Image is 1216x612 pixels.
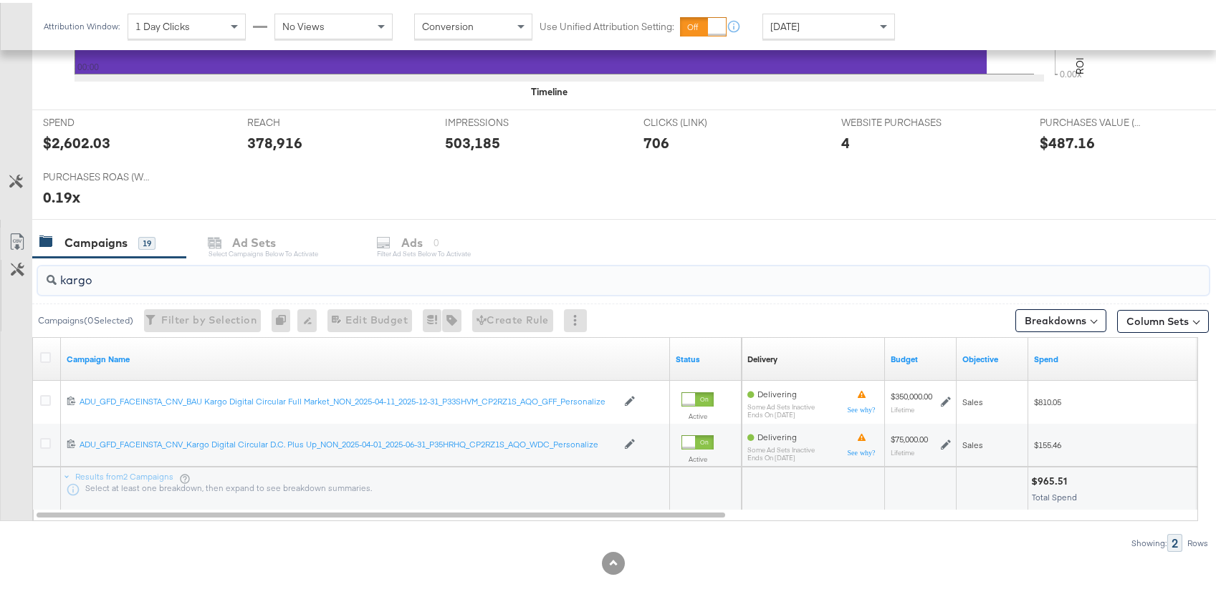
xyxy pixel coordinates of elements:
div: $350,000.00 [891,388,932,399]
label: Active [681,452,714,461]
label: Use Unified Attribution Setting: [540,17,674,31]
span: SPEND [43,113,150,127]
span: IMPRESSIONS [445,113,552,127]
input: Search Campaigns by Name, ID or Objective [57,258,1103,286]
span: [DATE] [770,17,800,30]
div: Campaigns [64,232,128,248]
button: Column Sets [1117,307,1209,330]
div: 0 [272,306,297,329]
div: $2,602.03 [43,130,110,150]
div: Rows [1187,535,1209,545]
span: Sales [962,394,983,404]
div: Campaigns ( 0 Selected) [38,311,133,324]
span: Sales [962,437,983,447]
div: 2 [1167,531,1182,549]
button: Breakdowns [1015,306,1106,329]
a: ADU_GFD_FACEINSTA_CNV_BAU Kargo Digital Circular Full Market_NON_2025-04-11_2025-12-31_P33SHVM_CP... [80,393,617,405]
span: PURCHASES VALUE (WEBSITE EVENTS) [1040,113,1147,127]
div: 706 [643,130,669,150]
span: CLICKS (LINK) [643,113,751,127]
span: No Views [282,17,325,30]
div: Showing: [1131,535,1167,545]
a: ADU_GFD_FACEINSTA_CNV_Kargo Digital Circular D.C. Plus Up_NON_2025-04-01_2025-06-31_P35HRHQ_CP2RZ... [80,436,617,448]
label: Active [681,409,714,418]
div: $487.16 [1040,130,1095,150]
span: WEBSITE PURCHASES [841,113,949,127]
span: Delivering [757,429,797,439]
sub: ends on [DATE] [747,408,815,416]
div: $965.51 [1031,472,1071,485]
div: 0.19x [43,184,80,205]
a: Reflects the ability of your Ad Campaign to achieve delivery based on ad states, schedule and bud... [747,351,777,362]
div: $75,000.00 [891,431,928,442]
span: PURCHASES ROAS (WEBSITE EVENTS) [43,167,150,181]
a: The maximum amount you're willing to spend on your ads, on average each day or over the lifetime ... [891,351,951,362]
span: 1 Day Clicks [135,17,190,30]
span: Conversion [422,17,474,30]
text: ROI [1073,54,1086,72]
sub: Lifetime [891,445,914,454]
div: 19 [138,234,155,247]
span: Delivering [757,386,797,397]
div: 4 [841,130,850,150]
div: 503,185 [445,130,500,150]
div: Attribution Window: [43,19,120,29]
div: Delivery [747,351,777,362]
div: Timeline [531,82,568,96]
div: 378,916 [247,130,302,150]
sub: Lifetime [891,402,914,411]
span: Total Spend [1032,489,1077,500]
a: Your campaign name. [67,351,664,362]
sub: ends on [DATE] [747,451,815,459]
span: REACH [247,113,355,127]
a: Your campaign's objective. [962,351,1023,362]
sub: Some Ad Sets Inactive [747,443,815,451]
sub: Some Ad Sets Inactive [747,400,815,408]
a: Shows the current state of your Ad Campaign. [676,351,736,362]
